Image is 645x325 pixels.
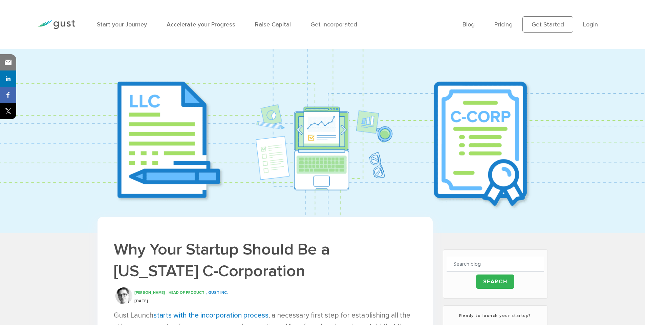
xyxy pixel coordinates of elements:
img: Alan Mcgee [115,287,132,304]
a: Blog [463,21,475,28]
span: [PERSON_NAME] [134,290,165,295]
a: Start your Journey [97,21,147,28]
h3: Ready to launch your startup? [447,312,544,319]
img: Gust Logo [37,20,75,29]
a: Get Started [522,16,573,33]
a: Login [583,21,598,28]
input: Search [476,275,515,289]
span: , GUST INC. [206,290,228,295]
a: Raise Capital [255,21,291,28]
a: Pricing [494,21,513,28]
a: Accelerate your Progress [167,21,235,28]
a: Get Incorporated [310,21,357,28]
a: starts with the incorporation process [153,311,268,320]
span: [DATE] [134,299,148,303]
input: Search blog [447,257,544,272]
h1: Why Your Startup Should Be a [US_STATE] C-Corporation [114,239,416,282]
span: , HEAD OF PRODUCT [167,290,205,295]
